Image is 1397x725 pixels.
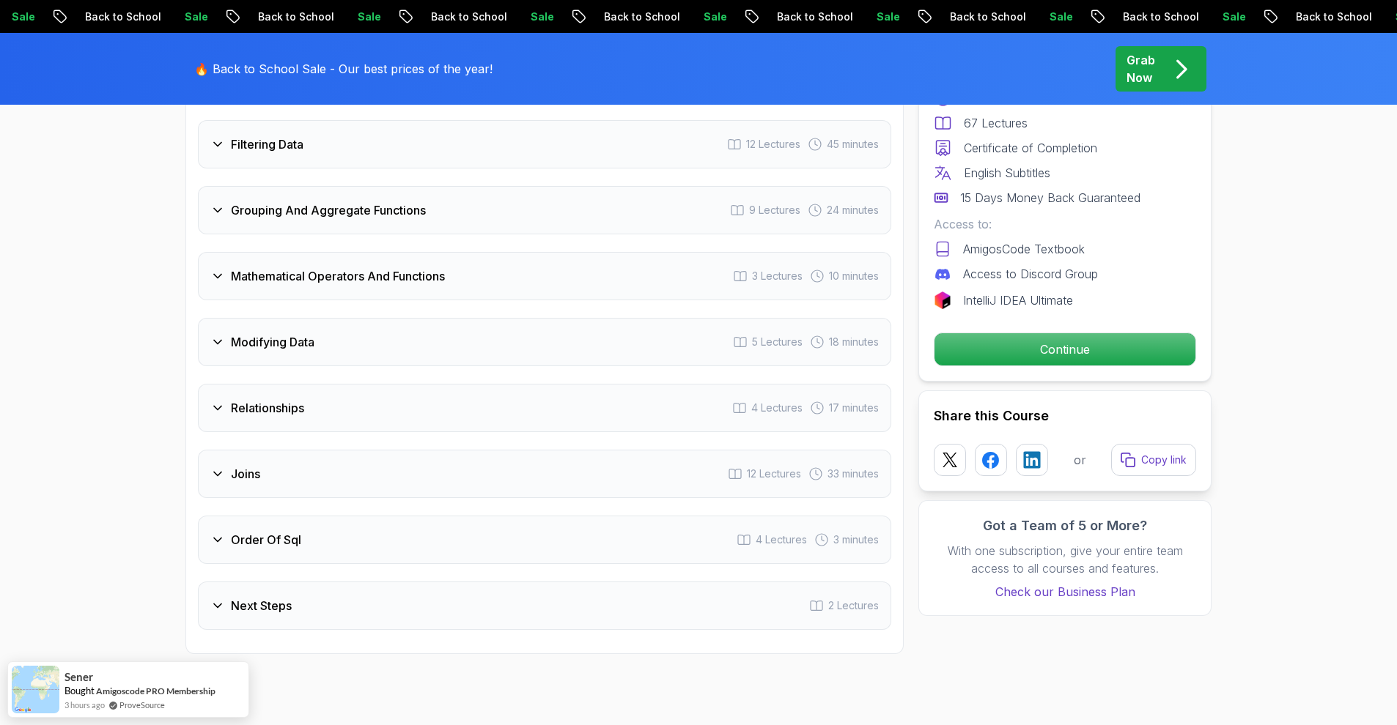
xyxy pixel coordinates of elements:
[749,203,800,218] span: 9 Lectures
[964,139,1097,157] p: Certificate of Completion
[934,291,951,309] img: jetbrains logo
[244,10,344,24] p: Back to School
[829,269,879,283] span: 10 minutes
[964,114,1028,132] p: 67 Lectures
[752,335,803,349] span: 5 Lectures
[198,186,891,234] button: Grouping And Aggregate Functions9 Lectures 24 minutes
[763,10,863,24] p: Back to School
[963,265,1098,283] p: Access to Discord Group
[964,164,1050,182] p: English Subtitles
[963,240,1085,258] p: AmigosCode Textbook
[934,516,1196,536] h3: Got a Team of 5 or More?
[231,135,303,153] h3: Filtering Data
[863,10,910,24] p: Sale
[171,10,218,24] p: Sale
[517,10,564,24] p: Sale
[747,466,801,481] span: 12 Lectures
[64,671,93,683] span: Sener
[417,10,517,24] p: Back to School
[1127,51,1155,86] p: Grab Now
[963,291,1073,309] p: IntelliJ IDEA Ultimate
[751,401,803,415] span: 4 Lectures
[231,333,314,351] h3: Modifying Data
[827,137,879,152] span: 45 minutes
[829,335,879,349] span: 18 minutes
[935,333,1195,365] p: Continue
[1282,10,1382,24] p: Back to School
[64,699,105,711] span: 3 hours ago
[934,542,1196,577] p: With one subscription, give your entire team access to all courses and features.
[198,581,891,630] button: Next Steps2 Lectures
[344,10,391,24] p: Sale
[756,532,807,547] span: 4 Lectures
[746,137,800,152] span: 12 Lectures
[752,269,803,283] span: 3 Lectures
[828,598,879,613] span: 2 Lectures
[231,267,445,285] h3: Mathematical Operators And Functions
[590,10,690,24] p: Back to School
[198,252,891,300] button: Mathematical Operators And Functions3 Lectures 10 minutes
[960,189,1140,207] p: 15 Days Money Back Guaranteed
[1036,10,1083,24] p: Sale
[827,466,879,481] span: 33 minutes
[231,465,260,483] h3: Joins
[231,597,292,614] h3: Next Steps
[934,406,1196,426] h2: Share this Course
[194,60,493,78] p: 🔥 Back to School Sale - Our best prices of the year!
[934,332,1196,366] button: Continue
[1074,451,1086,469] p: or
[827,203,879,218] span: 24 minutes
[934,583,1196,601] a: Check our Business Plan
[198,450,891,498] button: Joins12 Lectures 33 minutes
[231,399,304,417] h3: Relationships
[1109,10,1209,24] p: Back to School
[198,384,891,432] button: Relationships4 Lectures 17 minutes
[1141,453,1187,467] p: Copy link
[198,120,891,168] button: Filtering Data12 Lectures 45 minutes
[1209,10,1256,24] p: Sale
[198,516,891,564] button: Order Of Sql4 Lectures 3 minutes
[119,700,165,710] a: ProveSource
[936,10,1036,24] p: Back to School
[833,532,879,547] span: 3 minutes
[12,666,59,713] img: provesource social proof notification image
[231,201,426,219] h3: Grouping And Aggregate Functions
[71,10,171,24] p: Back to School
[829,401,879,415] span: 17 minutes
[96,685,215,697] a: Amigoscode PRO Membership
[690,10,737,24] p: Sale
[934,215,1196,233] p: Access to:
[1111,444,1196,476] button: Copy link
[231,531,301,549] h3: Order Of Sql
[64,685,95,696] span: Bought
[198,318,891,366] button: Modifying Data5 Lectures 18 minutes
